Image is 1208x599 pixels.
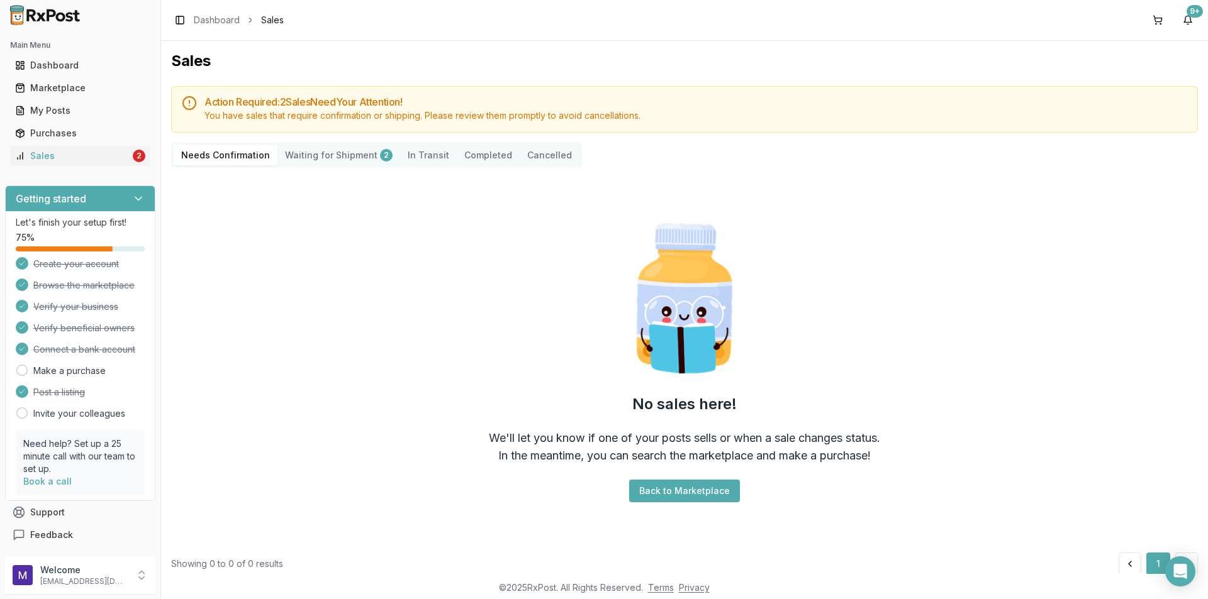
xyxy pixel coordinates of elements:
span: Verify your business [33,300,118,313]
p: Let's finish your setup first! [16,216,145,229]
button: 9+ [1178,10,1198,30]
div: 2 [133,150,145,162]
span: Browse the marketplace [33,279,135,292]
a: Make a purchase [33,365,106,377]
div: We'll let you know if one of your posts sells or when a sale changes status. [489,429,880,447]
div: Open Intercom Messenger [1165,556,1195,586]
button: Purchases [5,123,155,143]
span: Post a listing [33,386,85,398]
h2: No sales here! [632,394,737,414]
div: Marketplace [15,82,145,94]
p: [EMAIL_ADDRESS][DOMAIN_NAME] [40,576,128,586]
div: You have sales that require confirmation or shipping. Please review them promptly to avoid cancel... [204,109,1187,122]
span: Connect a bank account [33,343,135,356]
div: My Posts [15,104,145,117]
a: My Posts [10,99,150,122]
span: Create your account [33,258,119,270]
button: Cancelled [520,145,579,165]
div: Sales [15,150,130,162]
div: Dashboard [15,59,145,72]
a: Purchases [10,122,150,145]
div: In the meantime, you can search the marketplace and make a purchase! [498,447,871,464]
button: 1 [1146,552,1170,575]
button: Feedback [5,524,155,546]
h3: Getting started [16,191,86,206]
p: Need help? Set up a 25 minute call with our team to set up. [23,437,137,475]
h1: Sales [171,51,1198,71]
span: Sales [261,14,284,26]
div: Purchases [15,127,145,140]
button: Marketplace [5,78,155,98]
nav: breadcrumb [194,14,284,26]
span: Verify beneficial owners [33,322,135,334]
h5: Action Required: 2 Sale s Need Your Attention! [204,97,1187,107]
span: Feedback [30,529,73,541]
a: Sales2 [10,145,150,167]
button: Completed [457,145,520,165]
p: Welcome [40,564,128,576]
button: Back to Marketplace [629,480,740,502]
button: Support [5,501,155,524]
div: 9+ [1187,5,1203,18]
a: Privacy [679,582,710,593]
h2: Main Menu [10,40,150,50]
button: My Posts [5,101,155,121]
a: Marketplace [10,77,150,99]
a: Dashboard [10,54,150,77]
button: In Transit [400,145,457,165]
button: Waiting for Shipment [277,145,400,165]
div: 2 [380,149,393,162]
img: RxPost Logo [5,5,86,25]
span: 75 % [16,231,35,244]
a: Book a call [23,476,72,486]
a: Dashboard [194,14,240,26]
img: User avatar [13,565,33,585]
a: Terms [648,582,674,593]
img: Smart Pill Bottle [604,218,765,379]
button: Dashboard [5,55,155,75]
a: Invite your colleagues [33,407,125,420]
div: Showing 0 to 0 of 0 results [171,558,283,570]
button: Sales2 [5,146,155,166]
button: Needs Confirmation [174,145,277,165]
